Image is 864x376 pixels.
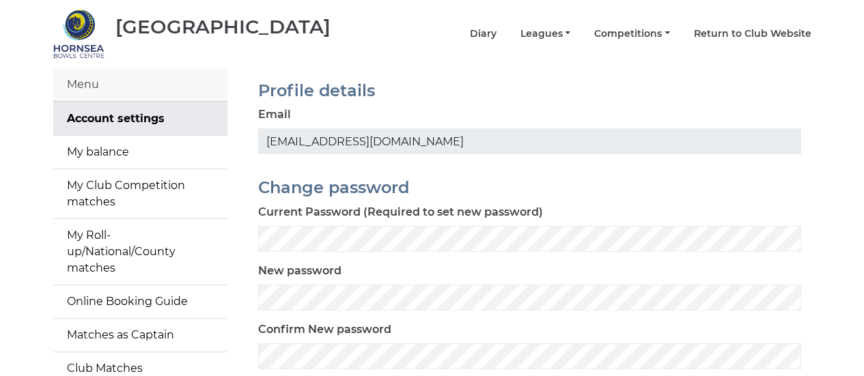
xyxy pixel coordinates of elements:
[258,179,801,197] h2: Change password
[258,82,801,100] h2: Profile details
[258,204,543,220] label: Current Password (Required to set new password)
[594,27,670,40] a: Competitions
[53,285,227,318] a: Online Booking Guide
[53,136,227,169] a: My balance
[53,8,104,59] img: Hornsea Bowls Centre
[258,263,342,279] label: New password
[53,169,227,218] a: My Club Competition matches
[258,106,291,123] label: Email
[53,68,227,102] div: Menu
[520,27,570,40] a: Leagues
[53,319,227,351] a: Matches as Captain
[469,27,496,40] a: Diary
[53,219,227,285] a: My Roll-up/National/County matches
[115,16,331,38] div: [GEOGRAPHIC_DATA]
[694,27,811,40] a: Return to Club Website
[53,102,227,135] a: Account settings
[258,321,391,338] label: Confirm New password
